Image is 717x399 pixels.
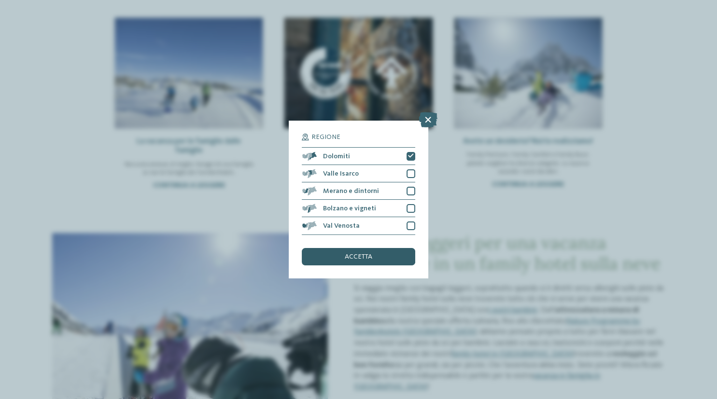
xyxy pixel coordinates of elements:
[323,222,360,229] span: Val Venosta
[323,205,376,212] span: Bolzano e vigneti
[323,153,350,160] span: Dolomiti
[323,170,359,177] span: Valle Isarco
[311,134,340,140] span: Regione
[345,253,372,260] span: accetta
[323,188,379,194] span: Merano e dintorni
